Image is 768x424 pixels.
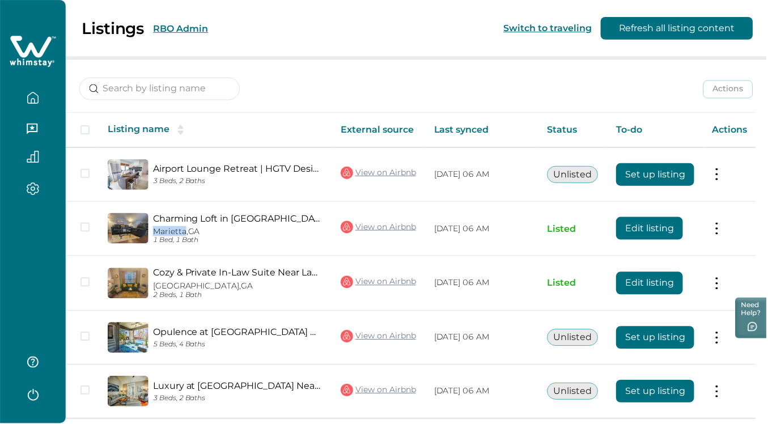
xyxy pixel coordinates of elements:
th: To-do [608,113,705,148]
a: View on Airbnb [341,221,417,235]
button: Unlisted [548,167,599,184]
th: Last synced [426,113,539,148]
input: Search by listing name [79,78,240,100]
a: Opulence at [GEOGRAPHIC_DATA] Near [GEOGRAPHIC_DATA] Attractions [153,328,323,338]
button: Unlisted [548,330,599,347]
p: Listed [548,278,599,290]
p: [DATE] 06 AM [435,333,530,344]
p: 2 Beds, 1 Bath [153,292,323,300]
p: [GEOGRAPHIC_DATA], GA [153,282,323,292]
button: Actions [705,80,754,99]
img: propertyImage_Luxury at Piedmont Park Near Atlanta Attractions [108,377,148,408]
p: 3 Beds, 2 Baths [153,177,323,186]
button: RBO Admin [154,23,209,34]
p: [DATE] 06 AM [435,278,530,290]
a: View on Airbnb [341,384,417,398]
p: [DATE] 06 AM [435,169,530,181]
p: 5 Beds, 4 Baths [153,341,323,350]
button: Edit listing [617,218,684,240]
a: View on Airbnb [341,166,417,181]
th: Listing name [99,113,332,148]
button: Set up listing [617,381,695,404]
p: 1 Bed, 1 Bath [153,237,323,245]
button: Unlisted [548,384,599,401]
th: Actions [705,113,758,148]
p: Marietta, GA [153,227,323,237]
p: 3 Beds, 2 Baths [153,395,323,404]
img: propertyImage_Airport Lounge Retreat | HGTV Design Near ATL [108,160,148,190]
button: Set up listing [617,164,695,186]
a: View on Airbnb [341,330,417,345]
a: Airport Lounge Retreat | HGTV Design Near ATL [153,164,323,175]
img: propertyImage_Charming Loft in Historic Marietta Near Hospital [108,214,148,244]
p: Listed [548,224,599,235]
a: Luxury at [GEOGRAPHIC_DATA] Near [GEOGRAPHIC_DATA] Attractions [153,381,323,392]
p: [DATE] 06 AM [435,224,530,235]
button: Refresh all listing content [602,17,754,40]
button: Edit listing [617,273,684,295]
a: Cozy & Private In-Law Suite Near LakePoint [153,268,323,279]
p: Listings [82,19,145,38]
p: [DATE] 06 AM [435,387,530,398]
a: View on Airbnb [341,275,417,290]
img: propertyImage_Opulence at Piedmont Park Near Atlanta Attractions [108,323,148,354]
a: Charming Loft in [GEOGRAPHIC_DATA] [153,214,323,224]
button: Set up listing [617,327,695,350]
th: Status [539,113,608,148]
button: sorting [169,125,192,136]
button: Switch to traveling [504,23,593,33]
th: External source [332,113,426,148]
img: propertyImage_Cozy & Private In-Law Suite Near LakePoint [108,269,148,299]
